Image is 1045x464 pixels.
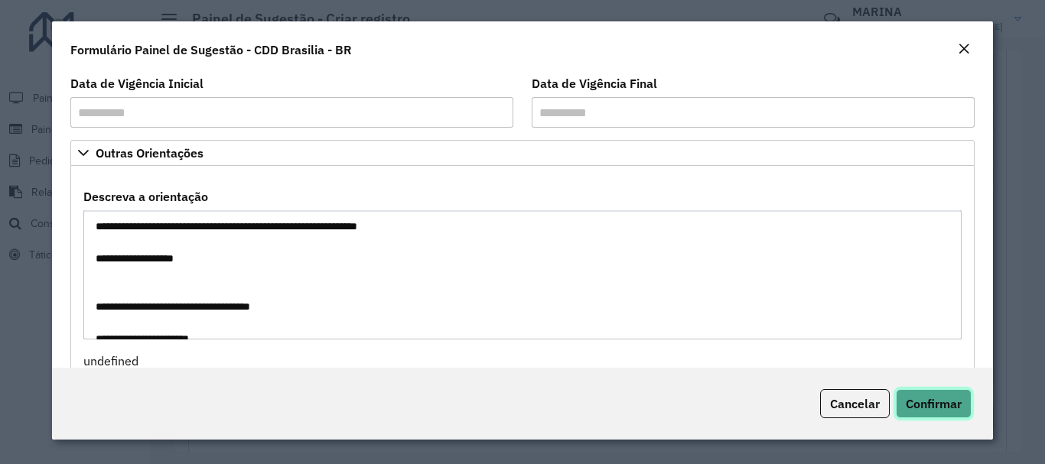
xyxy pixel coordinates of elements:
label: Data de Vigência Final [532,74,657,92]
button: Close [953,40,975,60]
span: undefined [83,353,138,368]
div: Outras Orientações [70,166,974,378]
h4: Formulário Painel de Sugestão - CDD Brasilia - BR [70,41,352,59]
span: Confirmar [906,396,962,411]
span: Outras Orientações [96,147,203,159]
em: Fechar [958,43,970,55]
span: Cancelar [830,396,880,411]
label: Data de Vigência Inicial [70,74,203,92]
button: Cancelar [820,389,890,418]
button: Confirmar [896,389,972,418]
label: Descreva a orientação [83,187,208,206]
a: Outras Orientações [70,140,974,166]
